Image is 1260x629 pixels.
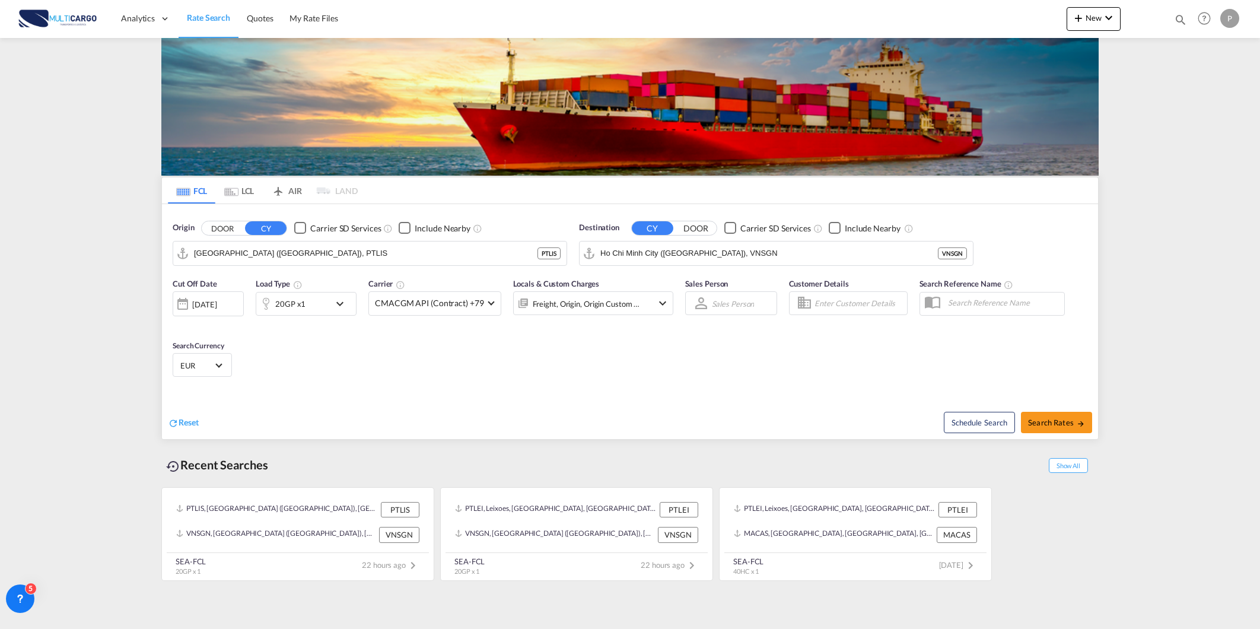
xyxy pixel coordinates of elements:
span: Search Currency [173,341,224,350]
button: icon-plus 400-fgNewicon-chevron-down [1067,7,1121,31]
div: [DATE] [173,291,244,316]
div: icon-refreshReset [168,417,199,430]
div: SEA-FCL [176,556,206,567]
md-icon: icon-magnify [1174,13,1187,26]
div: Help [1194,8,1220,30]
span: 20GP x 1 [454,567,479,575]
div: VNSGN, Ho Chi Minh City (Saigon), Viet Nam, South East Asia, Asia Pacific [455,527,655,542]
md-icon: icon-airplane [271,184,285,193]
div: VNSGN, Ho Chi Minh City (Saigon), Viet Nam, South East Asia, Asia Pacific [176,527,376,542]
div: 20GP x1 [275,296,306,312]
div: Include Nearby [845,223,901,234]
span: Show All [1049,458,1088,473]
div: Carrier SD Services [310,223,381,234]
div: PTLEI [938,502,977,517]
input: Search by Port [194,244,537,262]
md-checkbox: Checkbox No Ink [399,222,470,234]
md-icon: The selected Trucker/Carrierwill be displayed in the rate results If the rates are from another f... [396,280,405,290]
md-icon: icon-chevron-right [963,558,978,573]
span: Search Reference Name [919,279,1014,288]
div: Freight Origin Origin Custom Destination Destination Custom Factory Stuffing [533,296,641,312]
span: Customer Details [789,279,849,288]
span: Quotes [247,13,273,23]
md-tab-item: LCL [215,177,263,204]
div: Include Nearby [415,223,470,234]
md-checkbox: Checkbox No Ink [724,222,811,234]
div: SEA-FCL [733,556,763,567]
md-icon: Unchecked: Ignores neighbouring ports when fetching rates.Checked : Includes neighbouring ports w... [473,224,482,233]
div: Origin DOOR CY Checkbox No InkUnchecked: Search for CY (Container Yard) services for all selected... [162,204,1098,439]
img: 82db67801a5411eeacfdbd8acfa81e61.png [18,5,98,32]
md-icon: Your search will be saved by the below given name [1004,280,1013,290]
input: Search by Port [600,244,938,262]
span: Help [1194,8,1214,28]
button: CY [632,221,673,235]
div: SEA-FCL [454,556,485,567]
span: Carrier [368,279,405,288]
md-icon: icon-refresh [168,418,179,428]
recent-search-card: PTLEI, Leixoes, [GEOGRAPHIC_DATA], [GEOGRAPHIC_DATA], [GEOGRAPHIC_DATA] PTLEIMACAS, [GEOGRAPHIC_D... [719,487,992,581]
span: My Rate Files [289,13,338,23]
md-select: Select Currency: € EUREuro [179,357,225,374]
span: CMACGM API (Contract) +79 [375,297,484,309]
div: MACAS [937,527,977,542]
span: Locals & Custom Charges [513,279,600,288]
md-checkbox: Checkbox No Ink [829,222,901,234]
div: [DATE] [192,299,217,310]
span: Sales Person [685,279,728,288]
div: Carrier SD Services [740,223,811,234]
span: Load Type [256,279,303,288]
span: Cut Off Date [173,279,217,288]
span: New [1071,13,1116,23]
md-icon: icon-arrow-right [1077,420,1085,428]
button: CY [245,221,287,235]
div: PTLEI [660,502,698,517]
span: Rate Search [187,12,230,23]
recent-search-card: PTLEI, Leixoes, [GEOGRAPHIC_DATA], [GEOGRAPHIC_DATA], [GEOGRAPHIC_DATA] PTLEIVNSGN, [GEOGRAPHIC_D... [440,487,713,581]
div: PTLEI, Leixoes, Portugal, Southern Europe, Europe [455,502,657,517]
div: MACAS, Casablanca, Morocco, Northern Africa, Africa [734,527,934,542]
md-icon: icon-chevron-down [656,296,670,310]
span: 40HC x 1 [733,567,759,575]
md-pagination-wrapper: Use the left and right arrow keys to navigate between tabs [168,177,358,204]
img: LCL+%26+FCL+BACKGROUND.png [161,38,1099,176]
button: Search Ratesicon-arrow-right [1021,412,1092,433]
input: Search Reference Name [942,294,1064,312]
md-input-container: Ho Chi Minh City (Saigon), VNSGN [580,242,973,265]
md-icon: icon-chevron-right [685,558,699,573]
md-checkbox: Checkbox No Ink [294,222,381,234]
span: EUR [180,360,214,371]
md-icon: icon-backup-restore [166,459,180,474]
div: Recent Searches [161,452,273,478]
md-icon: icon-chevron-down [333,297,353,311]
md-icon: Unchecked: Search for CY (Container Yard) services for all selected carriers.Checked : Search for... [383,224,393,233]
div: PTLEI, Leixoes, Portugal, Southern Europe, Europe [734,502,936,517]
md-icon: icon-information-outline [293,280,303,290]
md-icon: icon-chevron-right [406,558,420,573]
span: [DATE] [939,560,978,570]
span: 22 hours ago [641,560,699,570]
span: 22 hours ago [362,560,420,570]
md-icon: icon-chevron-down [1102,11,1116,25]
md-icon: icon-plus 400-fg [1071,11,1086,25]
div: VNSGN [658,527,698,542]
div: 20GP x1icon-chevron-down [256,292,357,316]
md-icon: Unchecked: Search for CY (Container Yard) services for all selected carriers.Checked : Search for... [813,224,823,233]
md-select: Sales Person [711,295,756,312]
button: Note: By default Schedule search will only considerorigin ports, destination ports and cut off da... [944,412,1015,433]
div: icon-magnify [1174,13,1187,31]
div: Freight Origin Origin Custom Destination Destination Custom Factory Stuffingicon-chevron-down [513,291,673,315]
recent-search-card: PTLIS, [GEOGRAPHIC_DATA] ([GEOGRAPHIC_DATA]), [GEOGRAPHIC_DATA], [GEOGRAPHIC_DATA], [GEOGRAPHIC_D... [161,487,434,581]
span: Reset [179,417,199,427]
button: DOOR [202,221,243,235]
div: PTLIS, Lisbon (Lisboa), Portugal, Southern Europe, Europe [176,502,378,517]
span: 20GP x 1 [176,567,201,575]
md-icon: Unchecked: Ignores neighbouring ports when fetching rates.Checked : Includes neighbouring ports w... [904,224,914,233]
div: PTLIS [537,247,561,259]
md-input-container: Lisbon (Lisboa), PTLIS [173,242,567,265]
div: VNSGN [379,527,419,542]
md-tab-item: FCL [168,177,215,204]
div: P [1220,9,1239,28]
div: VNSGN [938,247,967,259]
span: Destination [579,222,619,234]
